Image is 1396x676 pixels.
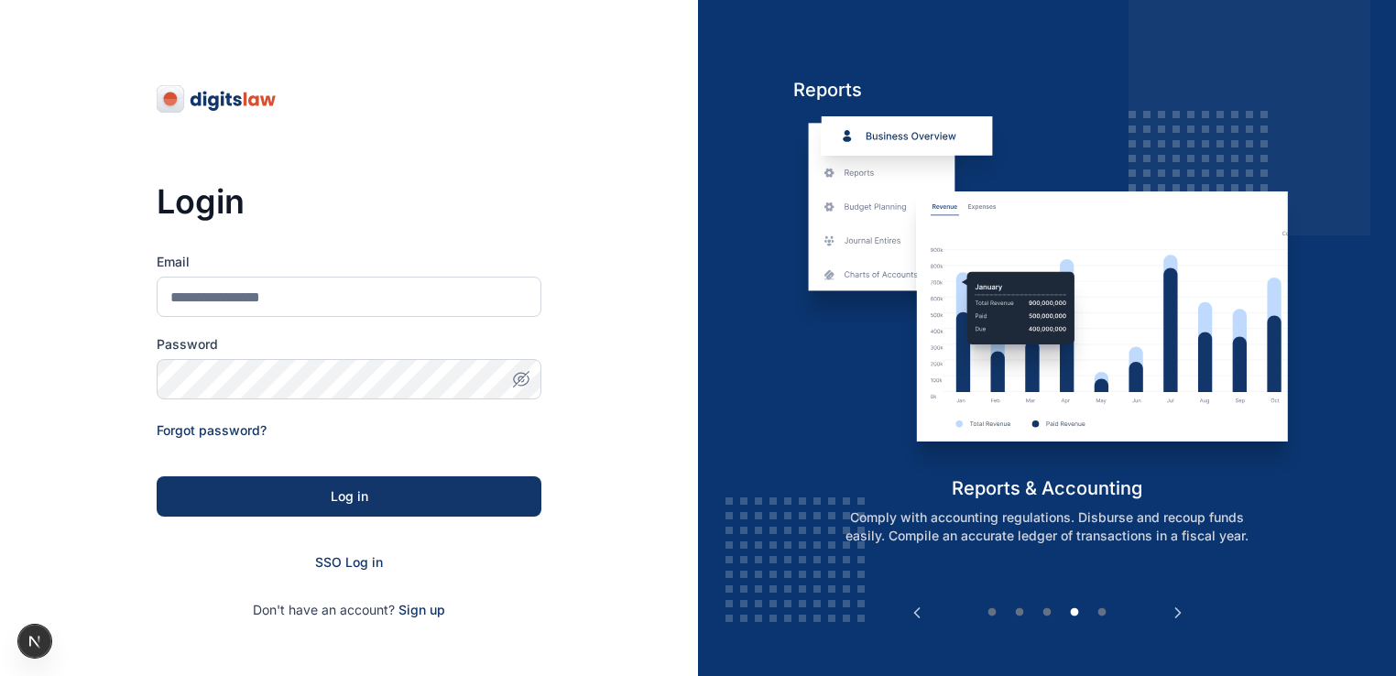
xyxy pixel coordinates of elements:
[1038,604,1056,622] button: 3
[315,554,383,570] a: SSO Log in
[983,604,1001,622] button: 1
[186,487,512,506] div: Log in
[1093,604,1111,622] button: 5
[793,116,1302,475] img: reports-and-accounting
[398,602,445,617] a: Sign up
[1065,604,1084,622] button: 4
[157,422,267,438] a: Forgot password?
[157,84,278,114] img: digitslaw-logo
[157,253,541,271] label: Email
[793,77,1302,103] h5: Reports
[1169,604,1187,622] button: Next
[793,475,1302,501] h5: reports & accounting
[398,601,445,619] span: Sign up
[813,508,1281,545] p: Comply with accounting regulations. Disburse and recoup funds easily. Compile an accurate ledger ...
[157,183,541,220] h3: Login
[157,601,541,619] p: Don't have an account?
[1010,604,1029,622] button: 2
[157,476,541,517] button: Log in
[157,335,541,354] label: Password
[908,604,926,622] button: Previous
